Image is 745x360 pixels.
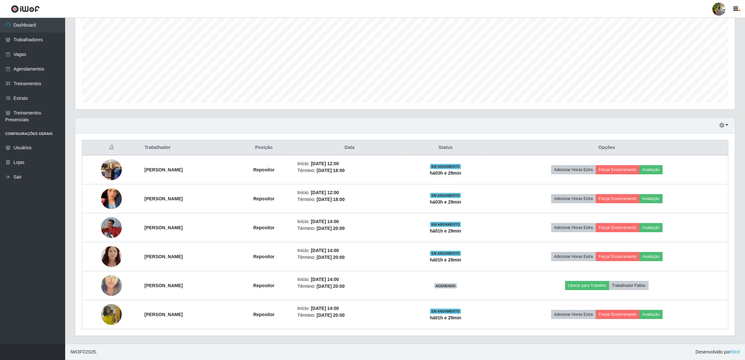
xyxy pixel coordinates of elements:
[101,217,122,238] img: 1750250389303.jpeg
[317,313,345,318] time: [DATE] 20:00
[145,196,183,201] strong: [PERSON_NAME]
[297,167,402,174] li: Término:
[101,267,122,304] img: 1754928869787.jpeg
[141,140,235,155] th: Trabalhador
[297,254,402,261] li: Término:
[11,5,40,13] img: CoreUI Logo
[294,140,406,155] th: Data
[145,283,183,288] strong: [PERSON_NAME]
[430,251,461,256] span: EM ANDAMENTO
[297,312,402,319] li: Término:
[430,199,462,205] strong: há 03 h e 29 min
[430,170,462,176] strong: há 03 h e 29 min
[596,194,639,203] button: Forçar Encerramento
[639,252,663,261] button: Avaliação
[297,225,402,232] li: Término:
[311,219,339,224] time: [DATE] 14:00
[297,218,402,225] li: Início:
[317,168,345,173] time: [DATE] 18:00
[596,310,639,319] button: Forçar Encerramento
[596,223,639,232] button: Forçar Encerramento
[430,164,461,169] span: EM ANDAMENTO
[609,281,649,290] button: Trabalhador Faltou
[253,196,274,201] strong: Repositor
[297,283,402,290] li: Término:
[430,222,461,227] span: EM ANDAMENTO
[639,310,663,319] button: Avaliação
[145,167,183,172] strong: [PERSON_NAME]
[406,140,485,155] th: Status
[297,196,402,203] li: Término:
[695,349,740,355] span: Desenvolvido por
[253,254,274,259] strong: Repositor
[253,167,274,172] strong: Repositor
[297,276,402,283] li: Início:
[311,277,339,282] time: [DATE] 14:00
[430,193,461,198] span: EM ANDAMENTO
[596,252,639,261] button: Forçar Encerramento
[101,156,122,183] img: 1755095833793.jpeg
[101,180,122,217] img: 1755793919031.jpeg
[253,283,274,288] strong: Repositor
[551,165,596,174] button: Adicionar Horas Extra
[485,140,728,155] th: Opções
[430,228,462,233] strong: há 01 h e 29 min
[317,226,345,231] time: [DATE] 20:00
[639,165,663,174] button: Avaliação
[145,225,183,230] strong: [PERSON_NAME]
[297,247,402,254] li: Início:
[297,160,402,167] li: Início:
[253,225,274,230] strong: Repositor
[430,309,461,314] span: EM ANDAMENTO
[145,312,183,317] strong: [PERSON_NAME]
[317,197,345,202] time: [DATE] 18:00
[317,255,345,260] time: [DATE] 20:00
[551,252,596,261] button: Adicionar Horas Extra
[70,349,82,354] span: IWOF
[101,296,122,333] img: 1756645044831.jpeg
[311,190,339,195] time: [DATE] 12:00
[253,312,274,317] strong: Repositor
[317,284,345,289] time: [DATE] 20:00
[101,243,122,270] img: 1750290753339.jpeg
[430,257,462,262] strong: há 01 h e 29 min
[311,161,339,166] time: [DATE] 12:00
[311,306,339,311] time: [DATE] 14:00
[70,349,97,355] span: © 2025 .
[145,254,183,259] strong: [PERSON_NAME]
[551,310,596,319] button: Adicionar Horas Extra
[731,349,740,354] a: iWof
[434,283,457,288] span: AGENDADO
[234,140,294,155] th: Posição
[551,194,596,203] button: Adicionar Horas Extra
[565,281,609,290] button: Liberar para Trabalho
[639,223,663,232] button: Avaliação
[297,189,402,196] li: Início:
[430,315,462,320] strong: há 01 h e 29 min
[596,165,639,174] button: Forçar Encerramento
[639,194,663,203] button: Avaliação
[297,305,402,312] li: Início:
[311,248,339,253] time: [DATE] 14:00
[551,223,596,232] button: Adicionar Horas Extra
